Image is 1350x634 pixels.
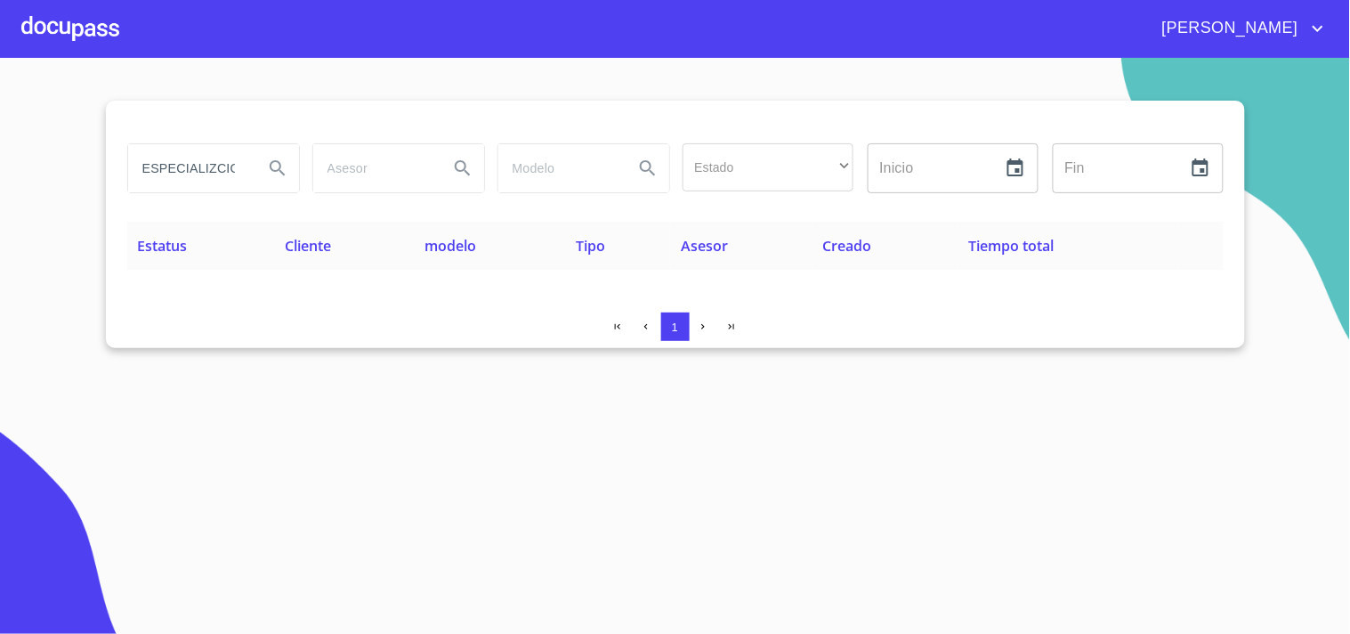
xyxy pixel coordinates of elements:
span: 1 [672,321,678,334]
span: [PERSON_NAME] [1149,14,1307,43]
button: Search [626,147,669,190]
input: search [313,144,434,192]
span: Creado [823,236,872,256]
button: account of current user [1149,14,1329,43]
input: search [128,144,249,192]
span: Tiempo total [968,236,1054,256]
span: Asesor [681,236,728,256]
button: Search [256,147,299,190]
span: Cliente [285,236,331,256]
button: Search [441,147,484,190]
span: modelo [425,236,477,256]
input: search [498,144,619,192]
span: Estatus [138,236,188,256]
button: 1 [661,313,690,341]
div: ​ [683,143,853,191]
span: Tipo [576,236,605,256]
